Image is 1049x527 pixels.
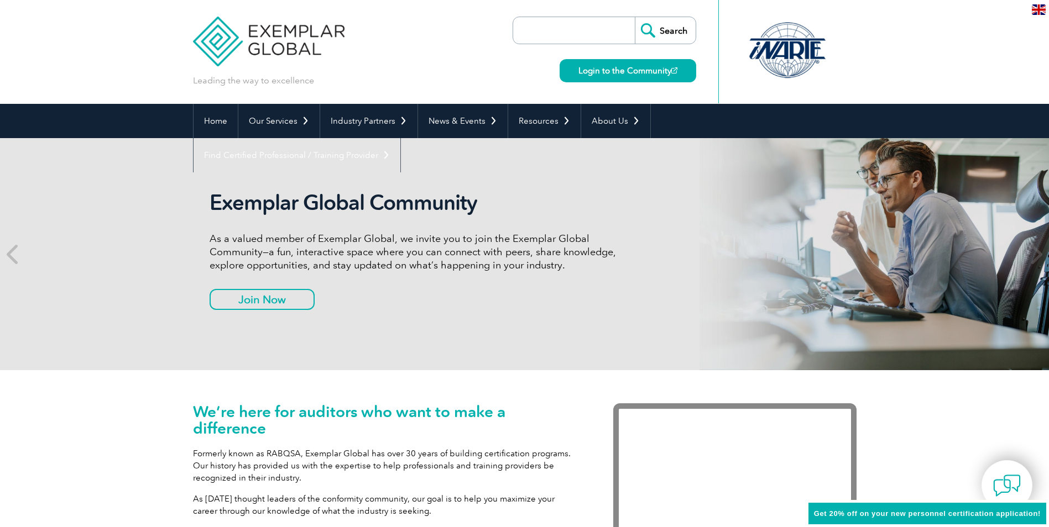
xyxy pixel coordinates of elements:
span: Get 20% off on your new personnel certification application! [814,509,1041,518]
a: About Us [581,104,650,138]
p: Formerly known as RABQSA, Exemplar Global has over 30 years of building certification programs. O... [193,447,580,484]
a: Our Services [238,104,320,138]
a: Industry Partners [320,104,417,138]
a: Resources [508,104,581,138]
img: open_square.png [671,67,677,73]
h2: Exemplar Global Community [210,190,624,215]
h1: We’re here for auditors who want to make a difference [193,403,580,436]
p: As [DATE] thought leaders of the conformity community, our goal is to help you maximize your care... [193,493,580,517]
a: Find Certified Professional / Training Provider [194,138,400,172]
p: As a valued member of Exemplar Global, we invite you to join the Exemplar Global Community—a fun,... [210,232,624,272]
a: Join Now [210,289,315,310]
p: Leading the way to excellence [193,75,314,87]
a: News & Events [418,104,508,138]
img: en [1032,4,1046,15]
img: contact-chat.png [993,472,1021,499]
a: Home [194,104,238,138]
a: Login to the Community [560,59,696,82]
input: Search [635,17,696,44]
